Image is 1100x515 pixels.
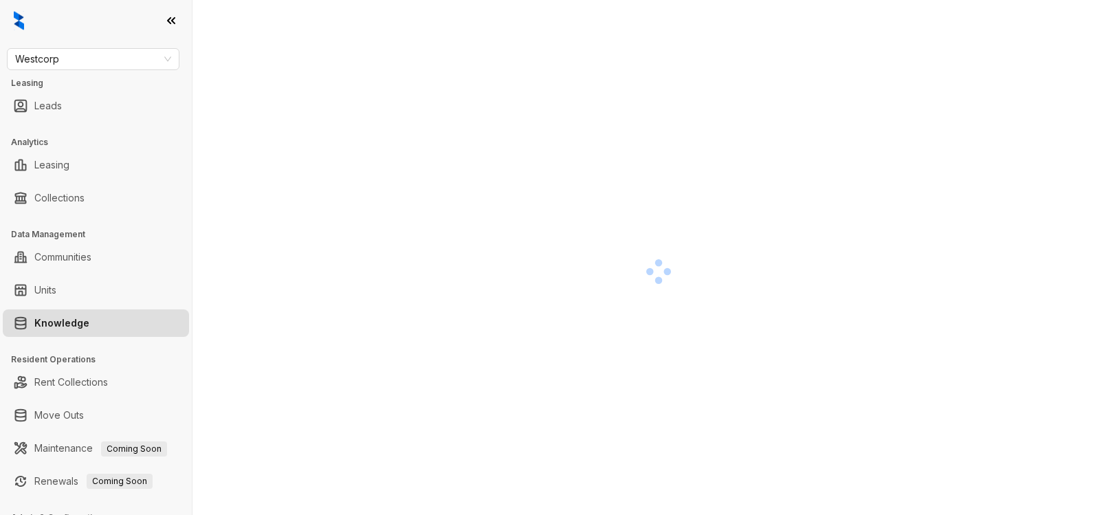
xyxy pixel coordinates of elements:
li: Leads [3,92,189,120]
li: Communities [3,243,189,271]
h3: Leasing [11,77,192,89]
span: Coming Soon [87,474,153,489]
img: logo [14,11,24,30]
li: Units [3,276,189,304]
li: Move Outs [3,402,189,429]
a: Move Outs [34,402,84,429]
a: Knowledge [34,309,89,337]
li: Leasing [3,151,189,179]
span: Coming Soon [101,441,167,457]
a: Collections [34,184,85,212]
a: Units [34,276,56,304]
h3: Analytics [11,136,192,149]
span: Westcorp [15,49,171,69]
li: Knowledge [3,309,189,337]
li: Maintenance [3,435,189,462]
li: Renewals [3,468,189,495]
li: Rent Collections [3,369,189,396]
h3: Data Management [11,228,192,241]
a: Leasing [34,151,69,179]
li: Collections [3,184,189,212]
a: Communities [34,243,91,271]
a: Leads [34,92,62,120]
h3: Resident Operations [11,353,192,366]
a: Rent Collections [34,369,108,396]
a: RenewalsComing Soon [34,468,153,495]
